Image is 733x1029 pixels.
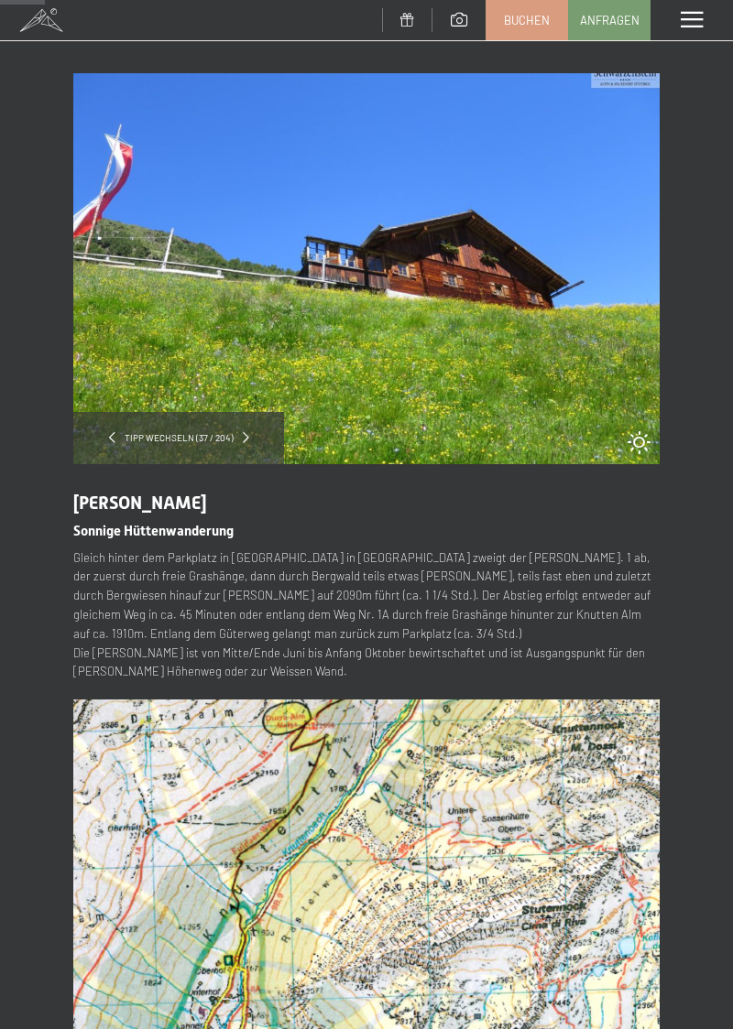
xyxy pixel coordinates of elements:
[115,431,243,444] span: Tipp wechseln (37 / 204)
[504,12,550,28] span: Buchen
[569,1,650,39] a: Anfragen
[73,73,660,464] img: Durra Alm
[487,1,567,39] a: Buchen
[73,523,234,539] span: Sonnige Hüttenwanderung
[580,12,640,28] span: Anfragen
[73,548,660,682] p: Gleich hinter dem Parkplatz in [GEOGRAPHIC_DATA] in [GEOGRAPHIC_DATA] zweigt der [PERSON_NAME]. 1...
[73,492,207,514] span: [PERSON_NAME]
